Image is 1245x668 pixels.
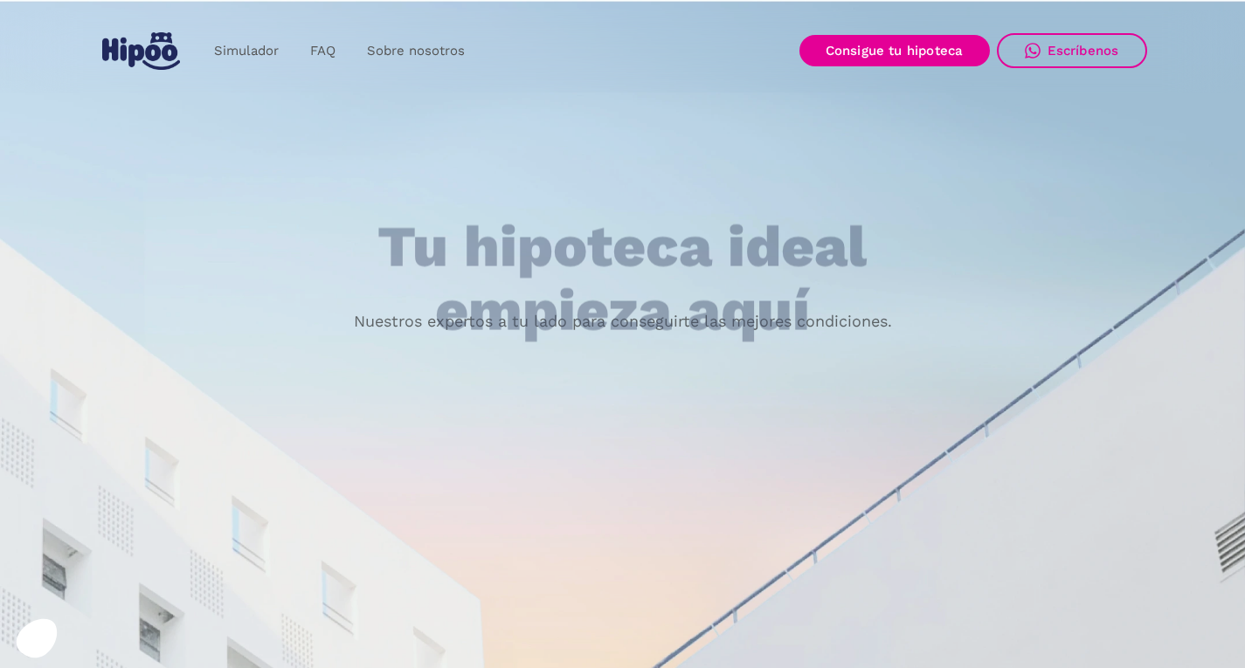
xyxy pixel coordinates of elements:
[997,33,1147,68] a: Escríbenos
[351,34,481,68] a: Sobre nosotros
[294,34,351,68] a: FAQ
[799,35,990,66] a: Consigue tu hipoteca
[1048,43,1119,59] div: Escríbenos
[99,25,184,77] a: home
[198,34,294,68] a: Simulador
[291,216,953,342] h1: Tu hipoteca ideal empieza aquí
